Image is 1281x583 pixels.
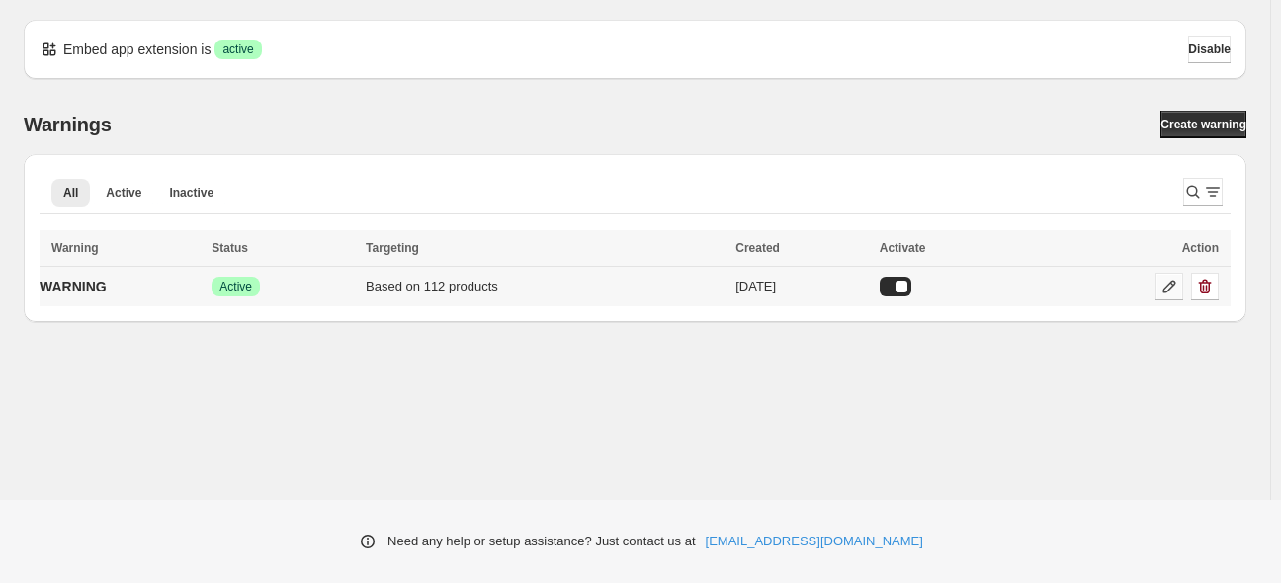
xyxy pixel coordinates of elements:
span: Warning [51,241,99,255]
span: Created [735,241,780,255]
p: WARNING [40,277,107,296]
span: Active [219,279,252,294]
p: Embed app extension is [63,40,211,59]
span: Status [212,241,248,255]
span: Activate [880,241,926,255]
a: Create warning [1160,111,1246,138]
span: Create warning [1160,117,1246,132]
button: Disable [1188,36,1231,63]
a: [EMAIL_ADDRESS][DOMAIN_NAME] [706,532,923,551]
span: All [63,185,78,201]
span: Inactive [169,185,213,201]
span: active [222,42,253,57]
button: Search and filter results [1183,178,1223,206]
span: Targeting [366,241,419,255]
div: [DATE] [735,277,868,296]
span: Action [1182,241,1219,255]
h2: Warnings [24,113,112,136]
a: WARNING [40,271,107,302]
span: Active [106,185,141,201]
div: Based on 112 products [366,277,724,296]
span: Disable [1188,42,1231,57]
